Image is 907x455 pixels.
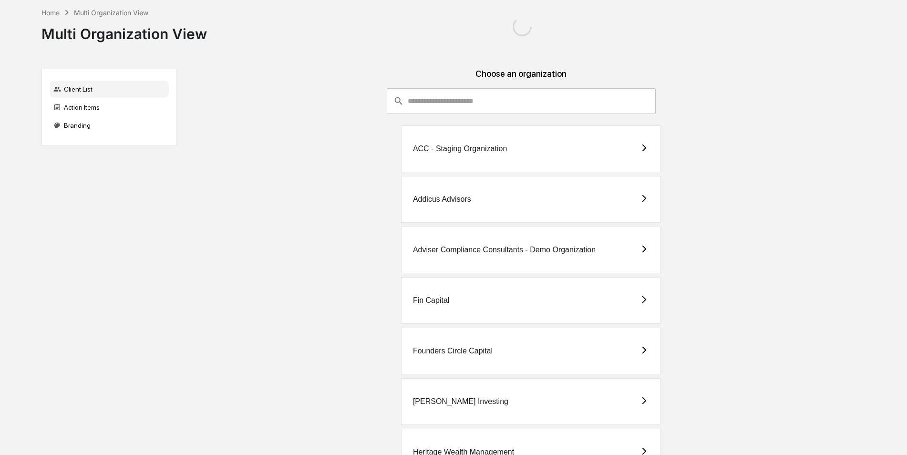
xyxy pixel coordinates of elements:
div: Adviser Compliance Consultants - Demo Organization [413,246,596,254]
div: Client List [50,81,169,98]
div: consultant-dashboard__filter-organizations-search-bar [387,88,656,114]
div: Addicus Advisors [413,195,471,204]
div: Multi Organization View [41,18,207,42]
div: Multi Organization View [74,9,148,17]
div: Branding [50,117,169,134]
div: ACC - Staging Organization [413,145,507,153]
div: Fin Capital [413,296,449,305]
div: Founders Circle Capital [413,347,493,355]
div: [PERSON_NAME] Investing [413,397,508,406]
div: Home [41,9,60,17]
div: Choose an organization [185,69,858,88]
div: Action Items [50,99,169,116]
